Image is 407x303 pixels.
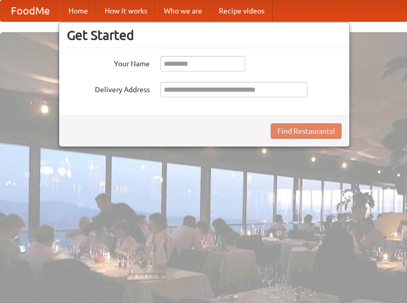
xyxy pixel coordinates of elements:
[156,1,210,21] a: Who we are
[67,56,150,69] label: Your Name
[271,123,342,139] button: Find Restaurants!
[67,27,342,43] h3: Get Started
[96,1,156,21] a: How it works
[60,1,96,21] a: Home
[67,82,150,95] label: Delivery Address
[210,1,273,21] a: Recipe videos
[1,1,60,21] a: FoodMe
